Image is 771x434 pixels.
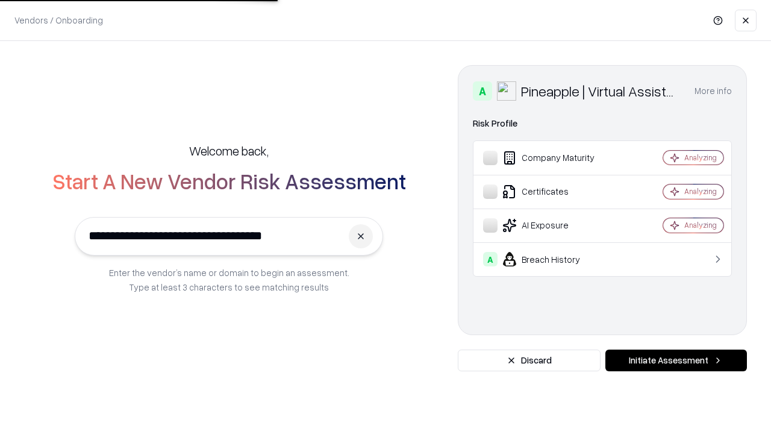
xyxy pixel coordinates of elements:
[109,265,349,294] p: Enter the vendor’s name or domain to begin an assessment. Type at least 3 characters to see match...
[605,350,747,371] button: Initiate Assessment
[684,220,717,230] div: Analyzing
[497,81,516,101] img: Pineapple | Virtual Assistant Agency
[483,151,627,165] div: Company Maturity
[521,81,680,101] div: Pineapple | Virtual Assistant Agency
[473,81,492,101] div: A
[189,142,269,159] h5: Welcome back,
[473,116,732,131] div: Risk Profile
[684,186,717,197] div: Analyzing
[14,14,103,27] p: Vendors / Onboarding
[695,80,732,102] button: More info
[483,252,627,266] div: Breach History
[483,218,627,233] div: AI Exposure
[483,184,627,199] div: Certificates
[483,252,498,266] div: A
[458,350,601,371] button: Discard
[52,169,406,193] h2: Start A New Vendor Risk Assessment
[684,153,717,163] div: Analyzing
